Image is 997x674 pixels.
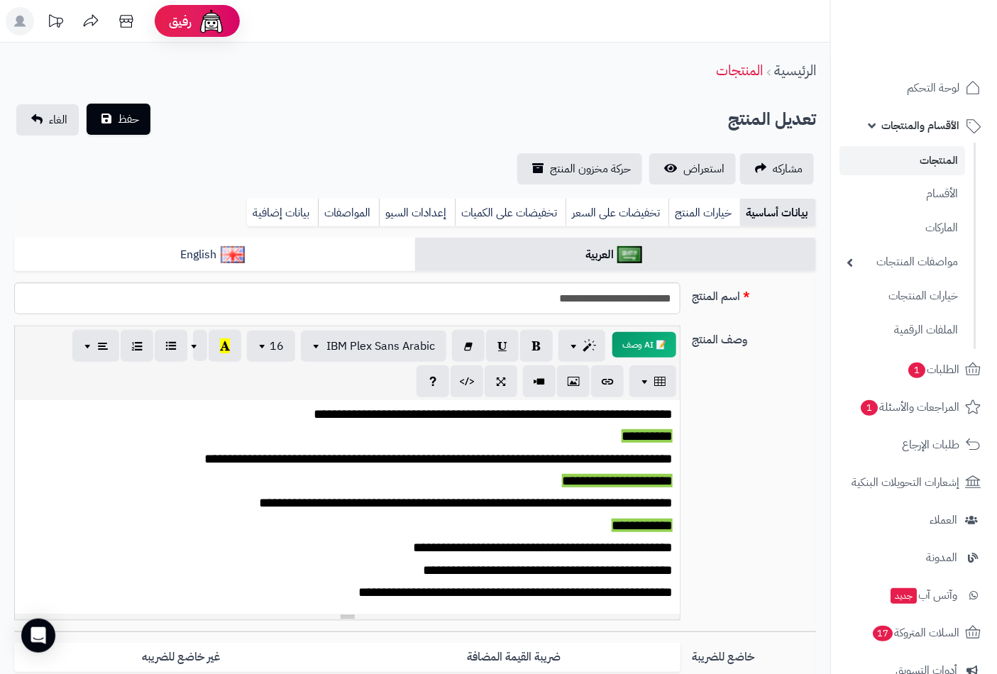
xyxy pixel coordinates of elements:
[14,643,347,672] label: غير خاضع للضريبه
[839,281,965,311] a: خيارات المنتجات
[301,331,446,362] button: IBM Plex Sans Arabic
[649,153,736,184] a: استعراض
[852,473,959,492] span: إشعارات التحويلات البنكية
[668,199,740,227] a: خيارات المنتج
[859,397,959,417] span: المراجعات والأسئلة
[891,588,917,604] span: جديد
[907,360,959,380] span: الطلبات
[839,247,965,277] a: مواصفات المنتجات
[118,111,139,128] span: حفظ
[839,146,965,175] a: المنتجات
[348,643,681,672] label: ضريبة القيمة المضافة
[873,626,893,641] span: 17
[686,282,822,305] label: اسم المنتج
[930,510,957,530] span: العملاء
[326,338,435,355] span: IBM Plex Sans Arabic
[839,465,988,499] a: إشعارات التحويلات البنكية
[839,179,965,209] a: الأقسام
[907,78,959,98] span: لوحة التحكم
[740,153,814,184] a: مشاركه
[197,7,226,35] img: ai-face.png
[839,213,965,243] a: الماركات
[839,578,988,612] a: وآتس آبجديد
[14,238,415,272] a: English
[871,623,959,643] span: السلات المتروكة
[49,111,67,128] span: الغاء
[247,331,295,362] button: 16
[683,160,725,177] span: استعراض
[617,246,642,263] img: العربية
[728,105,816,134] h2: تعديل المنتج
[839,353,988,387] a: الطلبات1
[902,435,959,455] span: طلبات الإرجاع
[926,548,957,568] span: المدونة
[455,199,566,227] a: تخفيضات على الكميات
[87,104,150,135] button: حفظ
[881,116,959,136] span: الأقسام والمنتجات
[908,363,925,378] span: 1
[318,199,379,227] a: المواصفات
[839,71,988,105] a: لوحة التحكم
[550,160,631,177] span: حركة مخزون المنتج
[686,326,822,348] label: وصف المنتج
[889,585,957,605] span: وآتس آب
[740,199,816,227] a: بيانات أساسية
[612,332,676,358] button: 📝 AI وصف
[247,199,318,227] a: بيانات إضافية
[839,315,965,346] a: الملفات الرقمية
[686,643,822,665] label: خاضع للضريبة
[415,238,816,272] a: العربية
[566,199,668,227] a: تخفيضات على السعر
[221,246,246,263] img: English
[839,428,988,462] a: طلبات الإرجاع
[861,400,878,416] span: 1
[839,390,988,424] a: المراجعات والأسئلة1
[839,503,988,537] a: العملاء
[38,7,73,39] a: تحديثات المنصة
[517,153,642,184] a: حركة مخزون المنتج
[16,104,79,136] a: الغاء
[169,13,192,30] span: رفيق
[379,199,455,227] a: إعدادات السيو
[774,60,816,81] a: الرئيسية
[716,60,763,81] a: المنتجات
[839,616,988,650] a: السلات المتروكة17
[839,541,988,575] a: المدونة
[21,619,55,653] div: Open Intercom Messenger
[773,160,803,177] span: مشاركه
[270,338,284,355] span: 16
